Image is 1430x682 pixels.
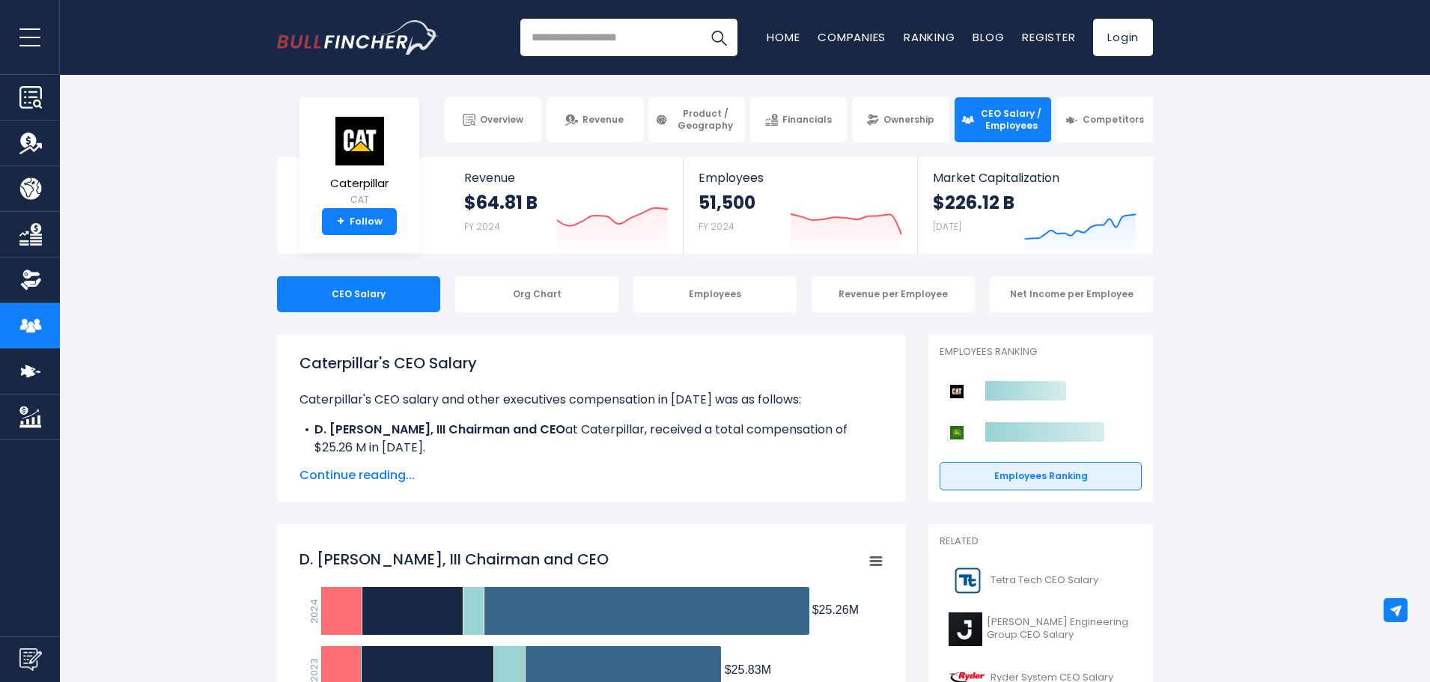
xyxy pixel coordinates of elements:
[307,599,321,624] text: 2024
[299,391,883,409] p: Caterpillar's CEO salary and other executives compensation in [DATE] was as follows:
[480,114,523,126] span: Overview
[633,276,797,312] div: Employees
[330,177,389,190] span: Caterpillar
[940,609,1142,650] a: [PERSON_NAME] Engineering Group CEO Salary
[918,157,1151,254] a: Market Capitalization $226.12 B [DATE]
[684,157,916,254] a: Employees 51,500 FY 2024
[818,29,886,45] a: Companies
[947,382,967,401] img: Caterpillar competitors logo
[1093,19,1153,56] a: Login
[277,276,440,312] div: CEO Salary
[449,157,684,254] a: Revenue $64.81 B FY 2024
[307,658,321,682] text: 2023
[700,19,737,56] button: Search
[699,171,901,185] span: Employees
[445,97,541,142] a: Overview
[852,97,949,142] a: Ownership
[547,97,643,142] a: Revenue
[299,549,609,570] tspan: D. [PERSON_NAME], III Chairman and CEO
[464,220,500,233] small: FY 2024
[940,560,1142,601] a: Tetra Tech CEO Salary
[582,114,624,126] span: Revenue
[973,29,1004,45] a: Blog
[19,269,42,291] img: Ownership
[933,191,1014,214] strong: $226.12 B
[299,421,883,457] li: at Caterpillar, received a total compensation of $25.26 M in [DATE].
[464,171,669,185] span: Revenue
[672,108,738,131] span: Product / Geography
[299,466,883,484] span: Continue reading...
[767,29,800,45] a: Home
[648,97,745,142] a: Product / Geography
[955,97,1051,142] a: CEO Salary / Employees
[1056,97,1153,142] a: Competitors
[949,564,986,597] img: TTEK logo
[322,208,397,235] a: +Follow
[987,616,1133,642] span: [PERSON_NAME] Engineering Group CEO Salary
[940,535,1142,548] p: Related
[933,171,1137,185] span: Market Capitalization
[812,276,975,312] div: Revenue per Employee
[1022,29,1075,45] a: Register
[1083,114,1144,126] span: Competitors
[277,20,439,55] img: Bullfincher logo
[782,114,832,126] span: Financials
[940,346,1142,359] p: Employees Ranking
[699,220,734,233] small: FY 2024
[812,603,859,616] tspan: $25.26M
[464,191,538,214] strong: $64.81 B
[949,612,982,646] img: J logo
[947,423,967,442] img: Deere & Company competitors logo
[314,421,565,438] b: D. [PERSON_NAME], III Chairman and CEO
[455,276,618,312] div: Org Chart
[750,97,847,142] a: Financials
[277,20,438,55] a: Go to homepage
[299,352,883,374] h1: Caterpillar's CEO Salary
[904,29,955,45] a: Ranking
[933,220,961,233] small: [DATE]
[337,215,344,228] strong: +
[725,663,771,676] tspan: $25.83M
[699,191,755,214] strong: 51,500
[990,276,1153,312] div: Net Income per Employee
[940,462,1142,490] a: Employees Ranking
[991,574,1098,587] span: Tetra Tech CEO Salary
[979,108,1044,131] span: CEO Salary / Employees
[330,193,389,207] small: CAT
[883,114,934,126] span: Ownership
[329,115,389,209] a: Caterpillar CAT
